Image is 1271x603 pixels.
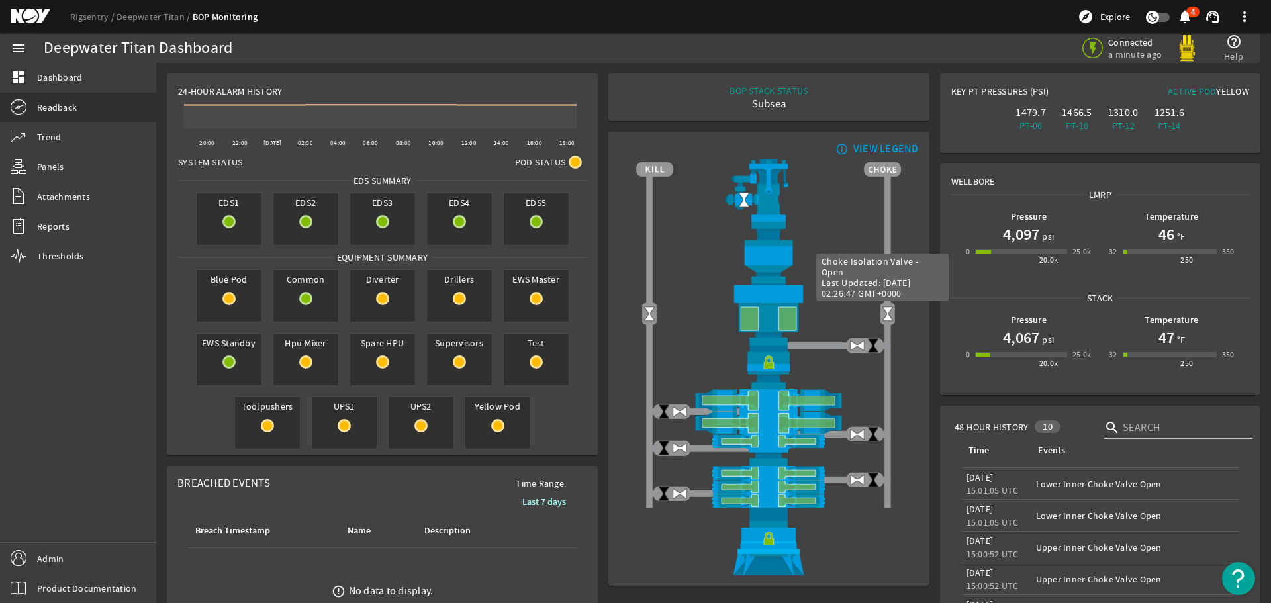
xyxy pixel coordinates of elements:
[849,338,865,353] img: ValveOpen.png
[363,139,378,147] text: 06:00
[1168,85,1217,97] span: Active Pod
[37,582,136,595] span: Product Documentation
[1103,106,1144,119] div: 1310.0
[177,476,270,490] span: Breached Events
[1178,10,1192,24] button: 4
[1177,9,1193,24] mat-icon: notifications
[199,139,214,147] text: 20:00
[1011,314,1047,326] b: Pressure
[1174,333,1186,346] span: °F
[1108,48,1164,60] span: a minute ago
[515,156,566,169] span: Pod Status
[865,472,881,488] img: ValveClose.png
[1229,1,1260,32] button: more_vert
[348,524,371,538] div: Name
[1123,420,1242,436] input: Search
[1036,477,1234,490] div: Lower Inner Choke Valve Open
[966,348,970,361] div: 0
[1035,420,1060,433] div: 10
[1103,119,1144,132] div: PT-12
[298,139,313,147] text: 02:00
[1036,443,1229,458] div: Events
[37,160,64,173] span: Panels
[1158,224,1174,245] h1: 46
[350,193,415,212] span: EDS3
[641,306,657,322] img: Valve2Open.png
[197,334,261,352] span: EWS Standby
[1100,10,1130,23] span: Explore
[1224,50,1243,63] span: Help
[494,139,509,147] text: 14:00
[1003,224,1039,245] h1: 4,097
[636,480,901,494] img: PipeRamOpen.png
[966,516,1019,528] legacy-datetime-component: 15:01:05 UTC
[966,245,970,258] div: 0
[422,524,517,538] div: Description
[966,535,994,547] legacy-datetime-component: [DATE]
[966,580,1019,592] legacy-datetime-component: 15:00:52 UTC
[966,548,1019,560] legacy-datetime-component: 15:00:52 UTC
[197,270,261,289] span: Blue Pod
[427,193,492,212] span: EDS4
[736,192,752,208] img: Valve2Open.png
[396,139,411,147] text: 08:00
[522,496,566,508] b: Last 7 days
[1216,85,1249,97] span: Yellow
[178,156,242,169] span: System Status
[636,412,901,434] img: ShearRamOpen.png
[1109,348,1117,361] div: 32
[1205,9,1221,24] mat-icon: support_agent
[656,440,672,456] img: ValveClose.png
[461,139,477,147] text: 12:00
[504,270,569,289] span: EWS Master
[346,524,406,538] div: Name
[350,334,415,352] span: Spare HPU
[1174,35,1200,62] img: Yellowpod.svg
[195,524,270,538] div: Breach Timestamp
[636,448,901,465] img: BopBodyShearBottom.png
[349,584,434,598] div: No data to display.
[656,486,672,502] img: ValveClose.png
[672,404,688,420] img: ValveOpen.png
[312,397,377,416] span: UPS1
[263,139,282,147] text: [DATE]
[966,485,1019,496] legacy-datetime-component: 15:01:05 UTC
[11,70,26,85] mat-icon: dashboard
[504,334,569,352] span: Test
[951,85,1100,103] div: Key PT Pressures (PSI)
[1039,333,1054,346] span: psi
[349,174,416,187] span: EDS SUMMARY
[1145,210,1198,223] b: Temperature
[427,270,492,289] span: Drillers
[527,139,542,147] text: 16:00
[1057,119,1098,132] div: PT-10
[350,270,415,289] span: Diverter
[11,40,26,56] mat-icon: menu
[70,11,117,23] a: Rigsentry
[465,397,530,416] span: Yellow Pod
[273,193,338,212] span: EDS2
[1010,106,1051,119] div: 1479.7
[37,250,84,263] span: Thresholds
[672,486,688,502] img: ValveOpen.png
[37,220,70,233] span: Reports
[1011,210,1047,223] b: Pressure
[1180,357,1193,370] div: 250
[966,471,994,483] legacy-datetime-component: [DATE]
[833,144,849,154] mat-icon: info_outline
[178,85,282,98] span: 24-Hour Alarm History
[941,164,1260,188] div: Wellbore
[1003,327,1039,348] h1: 4,067
[1145,314,1198,326] b: Temperature
[273,334,338,352] span: Hpu-Mixer
[37,71,82,84] span: Dashboard
[1149,119,1190,132] div: PT-14
[865,338,881,353] img: ValveClose.png
[1078,9,1094,24] mat-icon: explore
[273,270,338,289] span: Common
[1036,541,1234,554] div: Upper Inner Choke Valve Open
[1084,188,1116,201] span: LMRP
[636,159,901,222] img: RiserAdapter.png
[1222,245,1235,258] div: 350
[1072,245,1092,258] div: 25.0k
